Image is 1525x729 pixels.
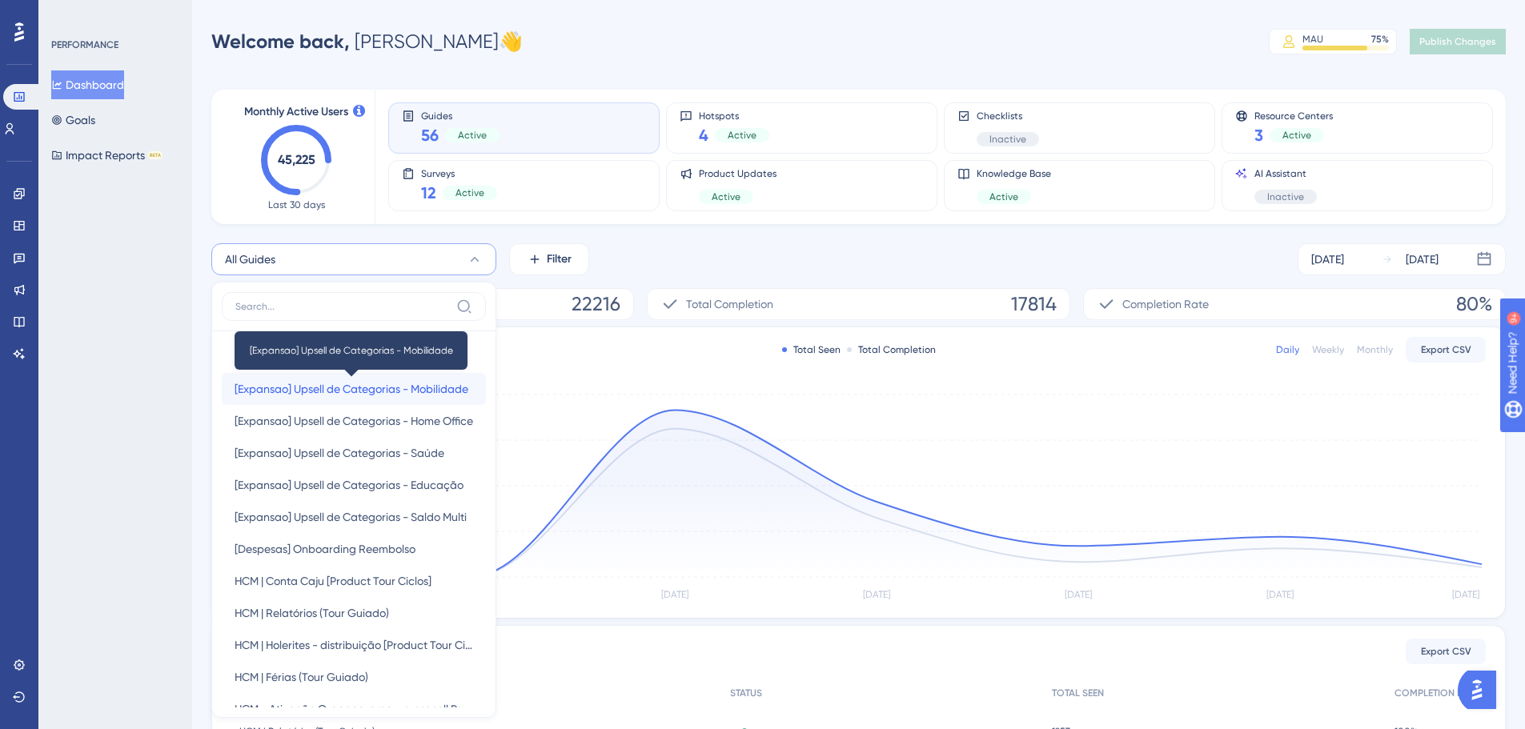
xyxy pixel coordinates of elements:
span: Filter [547,250,572,269]
span: 4 [699,124,708,146]
button: HCM | Férias (Tour Guiado) [222,661,486,693]
span: Hotspots [699,110,769,121]
span: Total Completion [686,294,773,314]
span: HCM | Férias (Tour Guiado) [235,667,368,687]
span: Active [712,190,740,203]
span: Surveys [421,167,497,178]
span: STATUS [730,687,762,699]
iframe: UserGuiding AI Assistant Launcher [1458,666,1506,714]
span: [Expansao] Upsell de Categorias - Home Office [235,411,473,431]
button: HCM | Relatórios (Tour Guiado) [222,597,486,629]
div: 9+ [109,8,118,21]
span: Completion Rate [1122,294,1209,314]
tspan: [DATE] [1266,589,1294,600]
span: Resource Centers [1254,110,1333,121]
button: Impact ReportsBETA [51,141,163,170]
button: HCM | Holerites - distribuição [Product Tour Ciclos] [222,629,486,661]
span: Product Updates [699,167,777,180]
button: Export CSV [1406,337,1486,362]
span: Export CSV [1421,645,1471,658]
button: HCM - Ativação Organograma - cross sell Pedidos [222,693,486,725]
span: COMPLETION RATE [1395,687,1478,699]
button: [Expansao] Upsell de Categorias - Home Office [222,405,486,437]
span: Need Help? [38,4,100,23]
span: Checklists [977,110,1039,122]
span: [Expansao] Upsell de Categorias - Mobilidade [235,379,468,399]
button: [Expansao] Upsell de Categorias - Saldo Multi [222,501,486,533]
div: Daily [1276,343,1299,356]
span: Active [455,186,484,199]
tspan: [DATE] [1452,589,1479,600]
button: Filter [509,243,589,275]
span: Guides [421,110,500,121]
span: HCM | Holerites - distribuição [Product Tour Ciclos] [235,635,473,655]
span: 3 [1254,124,1263,146]
button: [Expansao] Upsell de Categorias - Saúde [222,437,486,469]
span: Active [1282,129,1311,142]
tspan: [DATE] [863,589,890,600]
span: [Expansao] Upsell de Categorias - Educação [235,475,464,495]
span: 12 [421,182,436,204]
span: TOTAL SEEN [1052,687,1104,699]
tspan: [DATE] [661,589,688,600]
span: Knowledge Base [977,167,1051,180]
button: All Guides [222,341,486,373]
text: 45,225 [278,152,315,167]
span: Monthly Active Users [244,102,348,122]
span: Inactive [989,133,1026,146]
tspan: [DATE] [1065,589,1092,600]
span: Last 30 days [268,198,325,211]
span: 22216 [572,291,620,317]
div: [DATE] [1406,250,1439,269]
div: PERFORMANCE [51,38,118,51]
span: [Expansao] Upsell de Categorias - Saúde [235,443,444,463]
input: Search... [235,300,450,313]
button: [Expansao] Upsell de Categorias - Mobilidade[Expansao] Upsell de Categorias - Mobilidade [222,373,486,405]
span: Export CSV [1421,343,1471,356]
div: Weekly [1312,343,1344,356]
span: 17814 [1011,291,1057,317]
div: 75 % [1371,33,1389,46]
button: Publish Changes [1410,29,1506,54]
span: All Guides [225,250,275,269]
div: [PERSON_NAME] 👋 [211,29,523,54]
div: [DATE] [1311,250,1344,269]
span: HCM - Ativação Organograma - cross sell Pedidos [235,699,473,719]
span: Active [458,129,487,142]
button: All Guides [211,243,496,275]
span: [Expansao] Upsell de Categorias - Saldo Multi [235,507,467,527]
span: [Expansao] Upsell de Categorias - Mobilidade [250,344,453,357]
div: Total Completion [847,343,936,356]
button: [Despesas] Onboarding Reembolso [222,533,486,565]
span: Publish Changes [1419,35,1496,48]
button: Goals [51,106,95,134]
span: Active [728,129,756,142]
span: Active [989,190,1018,203]
button: HCM | Conta Caju [Product Tour Ciclos] [222,565,486,597]
button: Export CSV [1406,639,1486,664]
span: [Despesas] Onboarding Reembolso [235,539,415,559]
span: Inactive [1267,190,1304,203]
span: AI Assistant [1254,167,1317,180]
div: BETA [148,151,163,159]
div: Total Seen [782,343,841,356]
span: HCM | Conta Caju [Product Tour Ciclos] [235,571,431,591]
div: Monthly [1357,343,1393,356]
span: HCM | Relatórios (Tour Guiado) [235,603,389,623]
span: 80% [1456,291,1492,317]
button: [Expansao] Upsell de Categorias - Educação [222,469,486,501]
span: 56 [421,124,439,146]
div: MAU [1302,33,1323,46]
button: Dashboard [51,70,124,99]
span: Welcome back, [211,30,350,53]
